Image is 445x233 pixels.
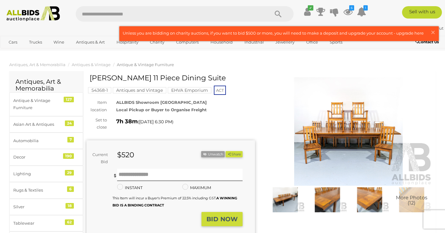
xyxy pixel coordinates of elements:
[72,62,111,67] a: Antiques & Vintage
[201,151,225,158] button: Unwatch
[67,137,74,142] div: 7
[3,6,63,21] img: Allbids.com.au
[9,215,83,231] a: Tablewear 62
[343,6,353,17] a: 6
[182,184,211,191] label: MAXIMUM
[350,187,389,212] img: Jimmy Possum 11 Piece Dining Suite
[116,100,207,105] strong: ALLBIDS Showroom [GEOGRAPHIC_DATA]
[201,151,225,158] li: Unwatch this item
[426,26,443,31] a: Sign Out
[392,187,431,212] img: Jimmy Possum 11 Piece Dining Suite
[9,166,83,182] a: Lighting 29
[395,26,422,31] strong: stinkyrols11
[13,121,64,128] div: Asian Art & Antiques
[430,26,436,38] span: ×
[13,187,64,194] div: Rugs & Textiles
[357,6,366,17] a: 1
[13,97,64,112] div: Antique & Vintage Furniture
[13,220,64,227] div: Tablewear
[65,170,74,176] div: 29
[63,153,74,159] div: 190
[9,182,83,198] a: Rugs & Textiles 6
[5,37,21,47] a: Cars
[214,86,226,95] span: ACT
[206,37,237,47] a: Household
[415,39,440,45] a: Contact Us
[117,184,142,191] label: INSTANT
[82,116,112,131] div: Set to close
[266,187,305,212] img: Jimmy Possum 11 Piece Dining Suite
[138,119,173,124] span: ( )
[326,37,346,47] a: Sports
[172,37,203,47] a: Computers
[263,6,294,22] button: Search
[264,77,433,186] img: Jimmy Possum 11 Piece Dining Suite
[112,196,237,207] small: This Item will incur a Buyer's Premium of 22.5% including GST.
[9,133,83,149] a: Automobilia 7
[116,118,138,125] strong: 7h 38m
[15,78,77,92] h2: Antiques, Art & Memorabilia
[303,6,312,17] a: ✔
[396,195,427,206] span: More Photos (12)
[113,88,166,93] a: Antiques and Vintage
[25,37,46,47] a: Trucks
[49,37,68,47] a: Wine
[271,37,299,47] a: Jewellery
[9,92,83,116] a: Antique & Vintage Furniture 127
[90,74,253,82] h1: [PERSON_NAME] 11 Piece Dining Suite
[64,97,74,102] div: 127
[349,5,354,11] i: 6
[72,37,109,47] a: Antiques & Art
[13,170,64,177] div: Lighting
[395,26,423,31] a: stinkyrols11
[415,40,439,44] b: Contact Us
[113,87,166,93] mark: Antiques and Vintage
[201,212,243,227] button: BID NOW
[65,121,74,126] div: 24
[240,37,268,47] a: Industrial
[87,151,112,166] div: Current Bid
[88,88,111,93] a: 54368-1
[9,199,83,215] a: Silver 18
[67,186,74,192] div: 6
[206,215,238,223] strong: BID NOW
[82,99,112,113] div: Item location
[363,5,368,11] i: 1
[402,6,442,19] a: Sell with us
[13,154,64,161] div: Decor
[226,151,243,158] button: Share
[9,149,83,165] a: Decor 190
[66,203,74,209] div: 18
[308,5,313,11] i: ✔
[116,107,207,112] strong: Local Pickup or Buyer to Organise Freight
[302,37,322,47] a: Office
[423,26,425,31] span: |
[308,187,347,212] img: Jimmy Possum 11 Piece Dining Suite
[392,187,431,212] a: More Photos(12)
[65,219,74,225] div: 62
[5,47,57,57] a: [GEOGRAPHIC_DATA]
[9,116,83,133] a: Asian Art & Antiques 24
[117,62,174,67] a: Antique & Vintage Furniture
[168,88,211,93] a: EHVA Emporium
[139,119,172,125] span: [DATE] 6:30 PM
[88,87,111,93] mark: 54368-1
[168,87,211,93] mark: EHVA Emporium
[13,137,64,144] div: Automobilia
[112,37,142,47] a: Hospitality
[13,203,64,210] div: Silver
[146,37,168,47] a: Charity
[117,150,134,159] strong: $520
[9,62,66,67] a: Antiques, Art & Memorabilia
